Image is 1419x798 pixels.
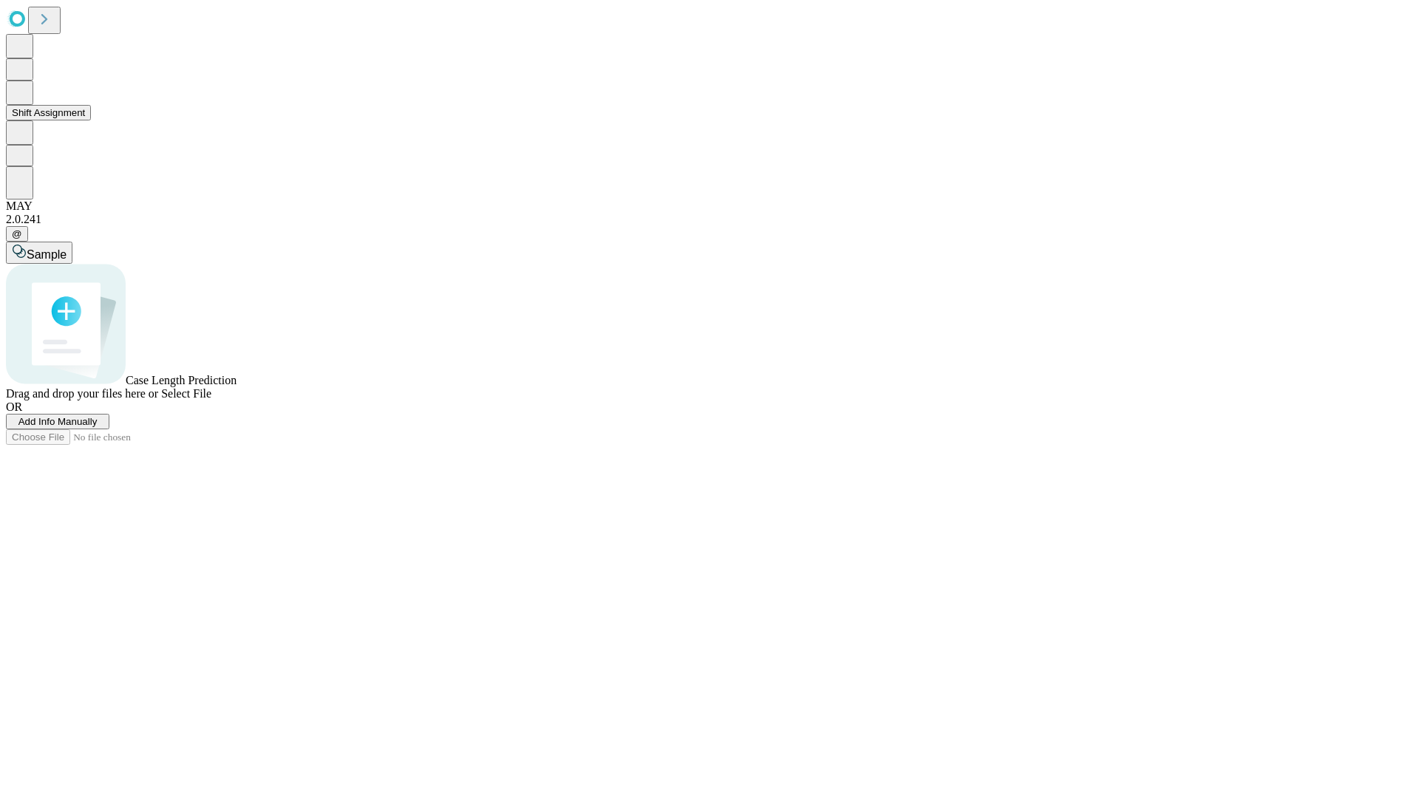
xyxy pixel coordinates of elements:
[18,416,98,427] span: Add Info Manually
[27,248,67,261] span: Sample
[6,105,91,120] button: Shift Assignment
[6,199,1413,213] div: MAY
[12,228,22,239] span: @
[6,400,22,413] span: OR
[6,242,72,264] button: Sample
[6,414,109,429] button: Add Info Manually
[6,226,28,242] button: @
[6,387,158,400] span: Drag and drop your files here or
[126,374,236,386] span: Case Length Prediction
[161,387,211,400] span: Select File
[6,213,1413,226] div: 2.0.241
